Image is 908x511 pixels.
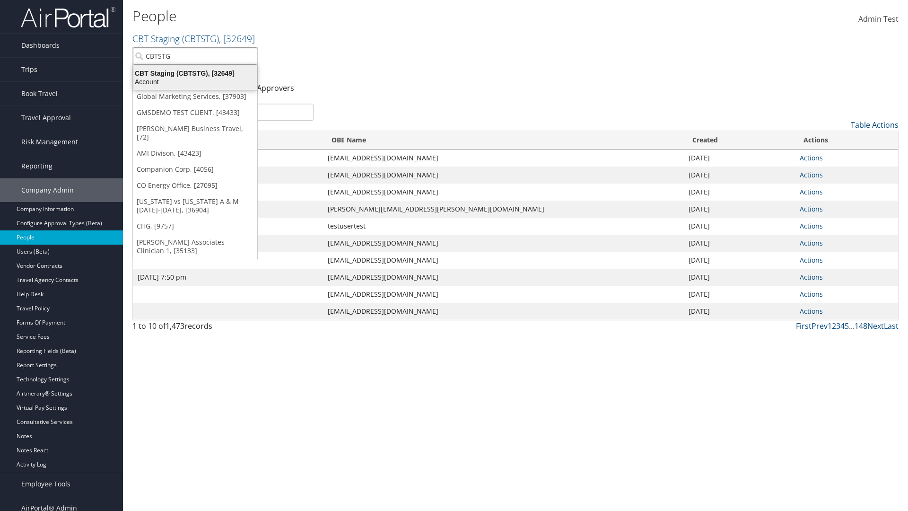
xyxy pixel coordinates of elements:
[257,83,294,93] a: Approvers
[132,320,314,336] div: 1 to 10 of records
[858,5,899,34] a: Admin Test
[133,88,257,105] a: Global Marketing Services, [37903]
[684,150,795,167] td: [DATE]
[166,321,184,331] span: 1,473
[800,153,823,162] a: Actions
[800,170,823,179] a: Actions
[800,255,823,264] a: Actions
[800,221,823,230] a: Actions
[884,321,899,331] a: Last
[128,69,262,78] div: CBT Staging (CBTSTG), [32649]
[323,235,684,252] td: [EMAIL_ADDRESS][DOMAIN_NAME]
[133,218,257,234] a: CHG, [9757]
[219,32,255,45] span: , [ 32649 ]
[133,121,257,145] a: [PERSON_NAME] Business Travel, [72]
[800,238,823,247] a: Actions
[323,269,684,286] td: [EMAIL_ADDRESS][DOMAIN_NAME]
[323,131,684,150] th: OBE Name: activate to sort column ascending
[684,252,795,269] td: [DATE]
[323,252,684,269] td: [EMAIL_ADDRESS][DOMAIN_NAME]
[800,307,823,316] a: Actions
[21,6,115,28] img: airportal-logo.png
[849,321,855,331] span: …
[323,201,684,218] td: [PERSON_NAME][EMAIL_ADDRESS][PERSON_NAME][DOMAIN_NAME]
[796,321,812,331] a: First
[133,269,323,286] td: [DATE] 7:50 pm
[684,218,795,235] td: [DATE]
[133,194,257,218] a: [US_STATE] vs [US_STATE] A & M [DATE]-[DATE], [36904]
[684,167,795,184] td: [DATE]
[795,131,898,150] th: Actions
[21,58,37,81] span: Trips
[836,321,840,331] a: 3
[828,321,832,331] a: 1
[858,14,899,24] span: Admin Test
[684,131,795,150] th: Created: activate to sort column ascending
[800,187,823,196] a: Actions
[133,234,257,259] a: [PERSON_NAME] Associates - Clinician 1, [35133]
[323,167,684,184] td: [EMAIL_ADDRESS][DOMAIN_NAME]
[867,321,884,331] a: Next
[840,321,845,331] a: 4
[851,120,899,130] a: Table Actions
[800,273,823,282] a: Actions
[21,106,71,130] span: Travel Approval
[21,34,60,57] span: Dashboards
[128,78,262,86] div: Account
[323,184,684,201] td: [EMAIL_ADDRESS][DOMAIN_NAME]
[800,204,823,213] a: Actions
[21,82,58,106] span: Book Travel
[684,235,795,252] td: [DATE]
[132,32,255,45] a: CBT Staging
[133,161,257,177] a: Companion Corp, [4056]
[855,321,867,331] a: 148
[684,286,795,303] td: [DATE]
[133,105,257,121] a: GMSDEMO TEST CLIENT, [43433]
[323,303,684,320] td: [EMAIL_ADDRESS][DOMAIN_NAME]
[323,150,684,167] td: [EMAIL_ADDRESS][DOMAIN_NAME]
[132,6,643,26] h1: People
[133,145,257,161] a: AMI Divison, [43423]
[323,218,684,235] td: testusertest
[21,178,74,202] span: Company Admin
[21,472,70,496] span: Employee Tools
[684,201,795,218] td: [DATE]
[182,32,219,45] span: ( CBTSTG )
[832,321,836,331] a: 2
[800,290,823,299] a: Actions
[684,184,795,201] td: [DATE]
[133,177,257,194] a: CO Energy Office, [27095]
[812,321,828,331] a: Prev
[845,321,849,331] a: 5
[684,303,795,320] td: [DATE]
[21,154,52,178] span: Reporting
[133,47,257,65] input: Search Accounts
[684,269,795,286] td: [DATE]
[21,130,78,154] span: Risk Management
[323,286,684,303] td: [EMAIL_ADDRESS][DOMAIN_NAME]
